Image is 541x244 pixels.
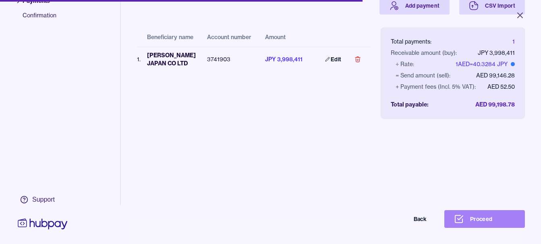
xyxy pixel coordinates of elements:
[23,11,56,26] span: Confirmation
[476,71,515,79] div: AED 99,146.28
[396,83,476,91] div: + Payment fees (Incl. 5% VAT):
[315,50,351,68] a: Edit
[456,60,515,68] div: 1 AED = 40.3284 JPY
[506,6,535,24] button: Close
[444,210,525,228] button: Proceed
[487,83,515,91] div: AED 52.50
[391,100,429,108] div: Total payable:
[141,27,201,47] th: Beneficiary name
[16,191,69,208] a: Support
[396,60,414,68] div: ÷ Rate:
[201,47,259,71] td: 3741903
[478,49,515,57] div: JPY 3,998,411
[259,27,309,47] th: Amount
[141,47,201,71] td: [PERSON_NAME] JAPAN CO LTD
[391,38,431,46] div: Total payments:
[391,49,457,57] div: Receivable amount (buy):
[475,100,515,108] div: AED 99,198.78
[512,38,515,46] div: 1
[396,71,450,79] div: = Send amount (sell):
[137,47,141,71] td: 1 .
[201,27,259,47] th: Account number
[32,195,55,204] div: Support
[259,47,309,71] td: JPY 3,998,411
[356,210,436,228] button: Back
